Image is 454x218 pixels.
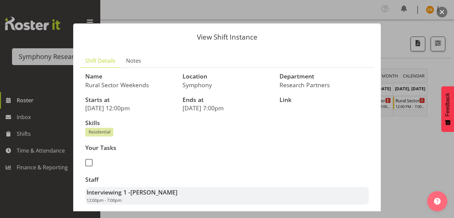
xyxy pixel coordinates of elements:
h3: Location [183,73,272,80]
h3: Skills [85,120,369,126]
h3: Staff [85,176,369,183]
span: Notes [126,57,141,65]
strong: Interviewing 1 - [87,188,178,196]
p: Research Partners [279,81,369,89]
span: [PERSON_NAME] [130,188,178,196]
p: [DATE] 12:00pm [85,104,175,112]
h3: Name [85,73,175,80]
p: Symphony [183,81,272,89]
h3: Starts at [85,97,175,103]
p: [DATE] 7:00pm [183,104,272,112]
img: help-xxl-2.png [434,198,441,205]
h3: Ends at [183,97,272,103]
p: View Shift Instance [80,34,374,41]
span: Shift Details [85,57,115,65]
h3: Your Tasks [85,145,223,151]
span: 12:00pm - 7:00pm [87,197,122,203]
h3: Department [279,73,369,80]
h3: Link [279,97,369,103]
span: Feedback [445,93,451,116]
span: Residential [89,129,110,135]
button: Feedback - Show survey [441,86,454,132]
p: Rural Sector Weekends [85,81,175,89]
